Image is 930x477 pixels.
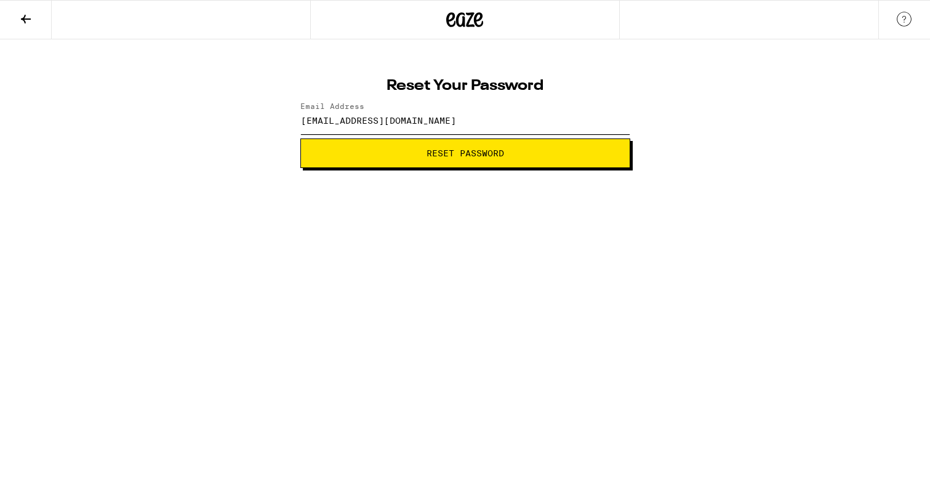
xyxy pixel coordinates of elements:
[300,106,630,134] input: Email Address
[7,9,89,18] span: Hi. Need any help?
[300,102,364,110] label: Email Address
[300,138,630,168] button: Reset Password
[300,79,630,94] h1: Reset Your Password
[427,149,504,158] span: Reset Password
